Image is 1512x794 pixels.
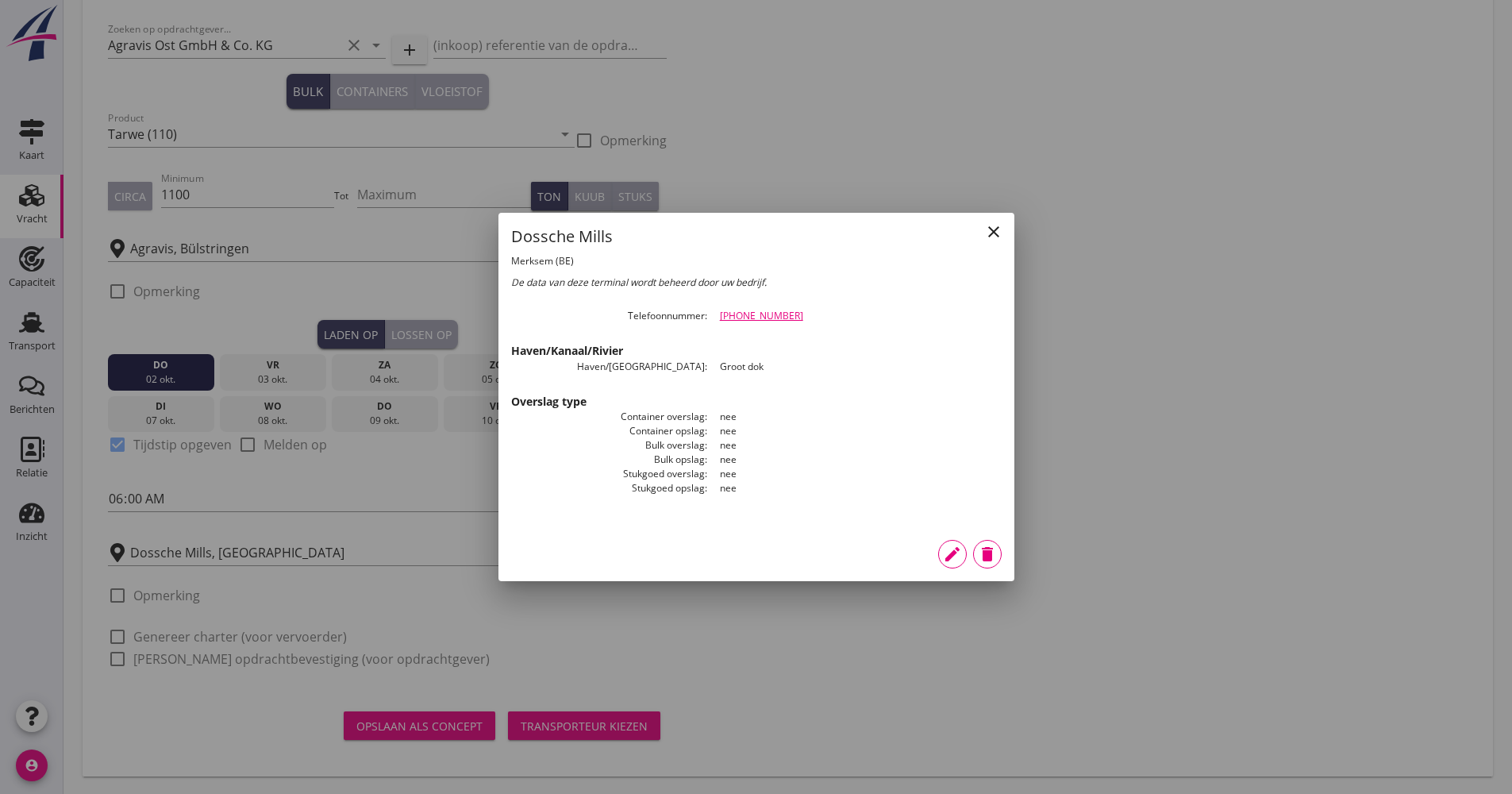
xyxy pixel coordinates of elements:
[707,424,1002,438] dd: nee
[707,453,1002,467] dd: nee
[511,342,1002,359] h3: Haven/Kanaal/Rivier
[511,410,707,424] dt: Container overslag
[984,222,1003,241] i: close
[511,309,707,323] dt: Telefoonnummer
[978,545,997,564] i: delete
[707,410,1002,424] dd: nee
[707,481,1002,495] dd: nee
[943,545,962,564] i: edit
[511,438,707,453] dt: Bulk overslag
[707,467,1002,481] dd: nee
[511,255,756,268] h2: Merksem (BE)
[511,360,707,374] dt: Haven/[GEOGRAPHIC_DATA]
[511,393,1002,410] h3: Overslag type
[707,360,1002,374] dd: Groot dok
[511,276,1002,290] div: De data van deze terminal wordt beheerd door uw bedrijf.
[511,467,707,481] dt: Stukgoed overslag
[707,438,1002,453] dd: nee
[511,481,707,495] dt: Stukgoed opslag
[511,424,707,438] dt: Container opslag
[720,309,803,322] a: [PHONE_NUMBER]
[511,225,756,247] h1: Dossche Mills
[511,453,707,467] dt: Bulk opslag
